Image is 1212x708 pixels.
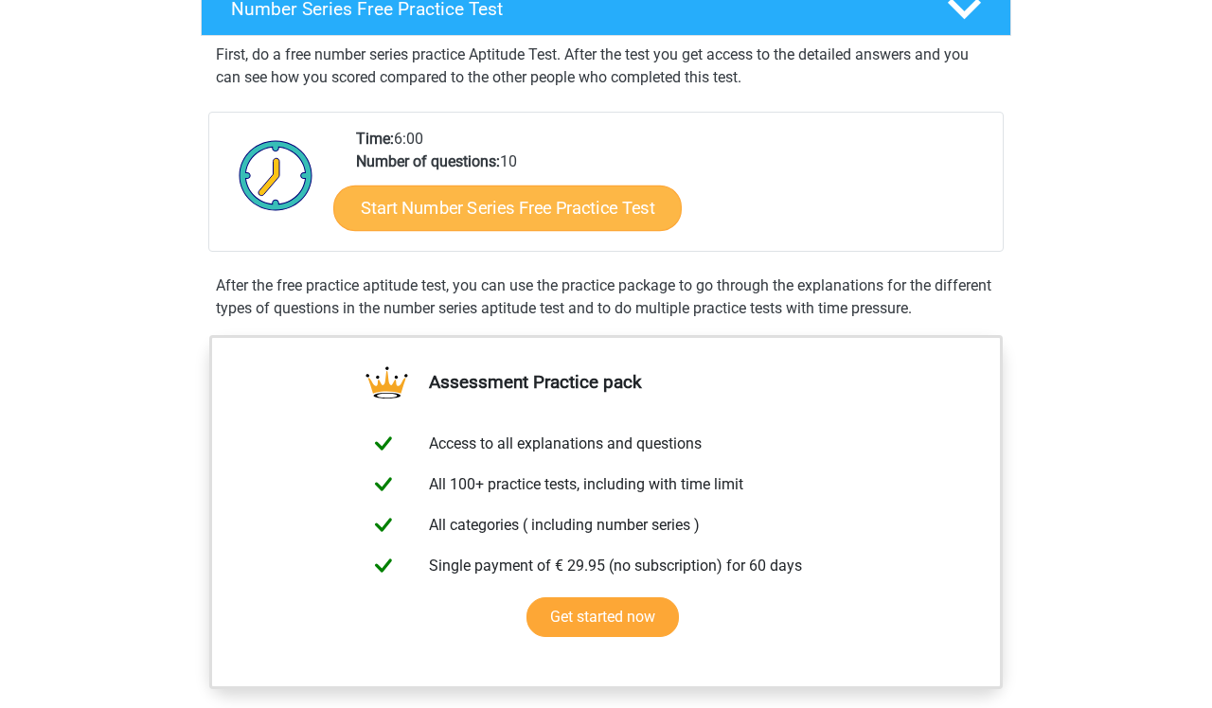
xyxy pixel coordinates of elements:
[342,128,1002,251] div: 6:00 10
[356,152,500,170] b: Number of questions:
[208,274,1004,320] div: After the free practice aptitude test, you can use the practice package to go through the explana...
[356,130,394,148] b: Time:
[228,128,324,222] img: Clock
[333,185,682,230] a: Start Number Series Free Practice Test
[216,44,996,89] p: First, do a free number series practice Aptitude Test. After the test you get access to the detai...
[526,597,679,637] a: Get started now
